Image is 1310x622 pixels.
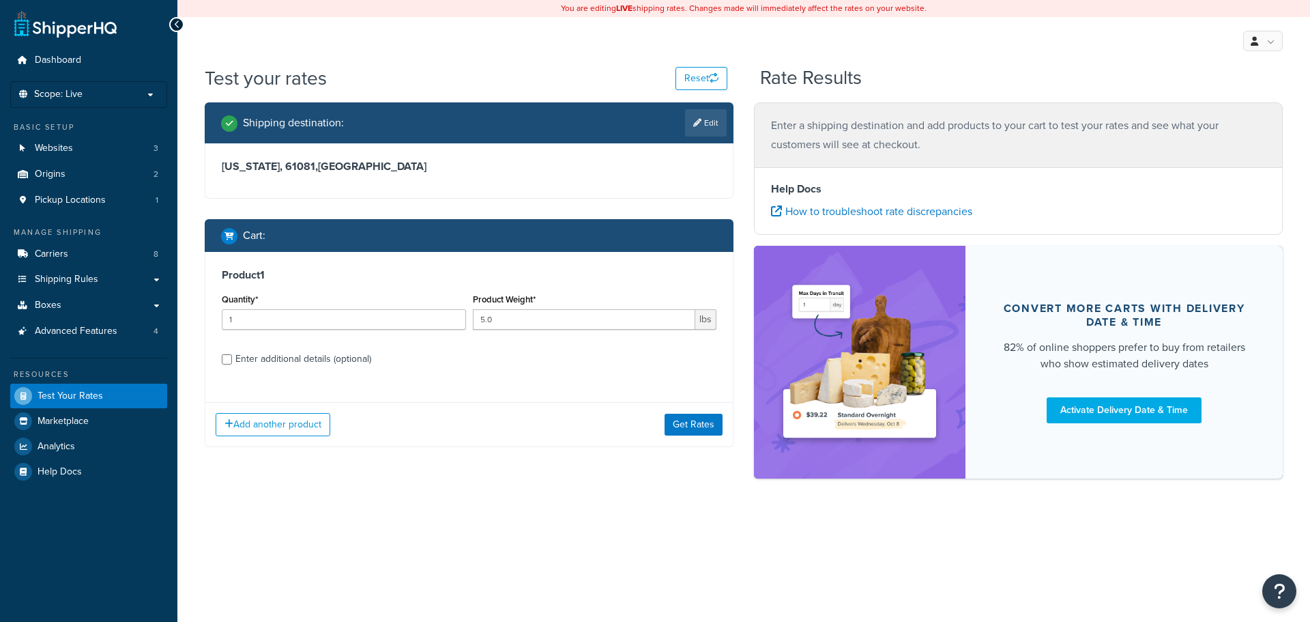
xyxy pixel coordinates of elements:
span: 1 [156,195,158,206]
h3: [US_STATE], 61081 , [GEOGRAPHIC_DATA] [222,160,716,173]
button: Reset [675,67,727,90]
button: Get Rates [665,414,723,436]
h2: Shipping destination : [243,117,344,129]
h4: Help Docs [771,181,1266,197]
a: Carriers8 [10,242,167,267]
label: Quantity* [222,294,258,305]
b: LIVE [616,2,632,14]
input: 0.0 [222,309,466,330]
span: Boxes [35,300,61,311]
span: Dashboard [35,55,81,66]
span: Test Your Rates [38,391,103,402]
span: 8 [154,249,158,260]
li: Carriers [10,242,167,267]
li: Advanced Features [10,319,167,344]
a: Test Your Rates [10,384,167,408]
span: Scope: Live [34,89,83,100]
a: Advanced Features4 [10,319,167,344]
span: Advanced Features [35,326,117,337]
div: 82% of online shoppers prefer to buy from retailers who show estimated delivery dates [998,339,1250,372]
a: Analytics [10,434,167,459]
span: Pickup Locations [35,195,106,206]
span: Carriers [35,249,68,260]
div: Resources [10,369,167,380]
span: Origins [35,169,65,180]
a: Origins2 [10,162,167,187]
li: Pickup Locations [10,188,167,213]
input: 0.00 [473,309,696,330]
p: Enter a shipping destination and add products to your cart to test your rates and see what your c... [771,116,1266,154]
input: Enter additional details (optional) [222,354,232,365]
div: Convert more carts with delivery date & time [998,302,1250,329]
a: Help Docs [10,460,167,484]
a: Edit [685,109,727,137]
li: Origins [10,162,167,187]
img: feature-image-ddt-36eae7f7280da8017bfb280eaccd9c446f90b1fe08728e4019434db127062ab4.png [774,266,945,458]
div: Enter additional details (optional) [235,350,371,369]
a: Activate Delivery Date & Time [1047,397,1202,423]
span: 3 [154,143,158,154]
a: Shipping Rules [10,267,167,292]
span: Shipping Rules [35,274,98,285]
span: Marketplace [38,416,89,427]
span: 4 [154,326,158,337]
span: 2 [154,169,158,180]
button: Add another product [216,413,330,436]
span: Websites [35,143,73,154]
h2: Cart : [243,229,265,242]
div: Basic Setup [10,122,167,133]
a: How to troubleshoot rate discrepancies [771,203,972,219]
h1: Test your rates [205,65,327,91]
span: Analytics [38,441,75,453]
span: lbs [695,309,716,330]
a: Marketplace [10,409,167,434]
button: Open Resource Center [1262,574,1296,608]
h2: Rate Results [760,68,862,89]
a: Boxes [10,293,167,318]
h3: Product 1 [222,268,716,282]
label: Product Weight* [473,294,536,305]
li: Websites [10,136,167,161]
a: Pickup Locations1 [10,188,167,213]
div: Manage Shipping [10,227,167,238]
a: Dashboard [10,48,167,73]
span: Help Docs [38,466,82,478]
a: Websites3 [10,136,167,161]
